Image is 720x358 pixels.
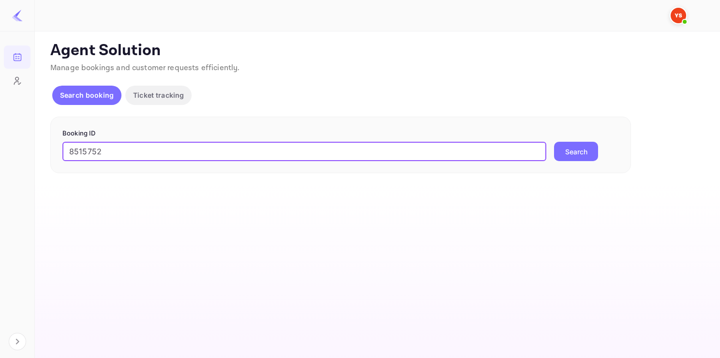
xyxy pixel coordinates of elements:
[4,69,30,91] a: Customers
[133,90,184,100] p: Ticket tracking
[62,142,546,161] input: Enter Booking ID (e.g., 63782194)
[60,90,114,100] p: Search booking
[62,129,619,138] p: Booking ID
[50,41,703,60] p: Agent Solution
[9,333,26,350] button: Expand navigation
[671,8,686,23] img: Yandex Support
[50,63,240,73] span: Manage bookings and customer requests efficiently.
[4,45,30,68] a: Bookings
[554,142,598,161] button: Search
[12,10,23,21] img: LiteAPI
